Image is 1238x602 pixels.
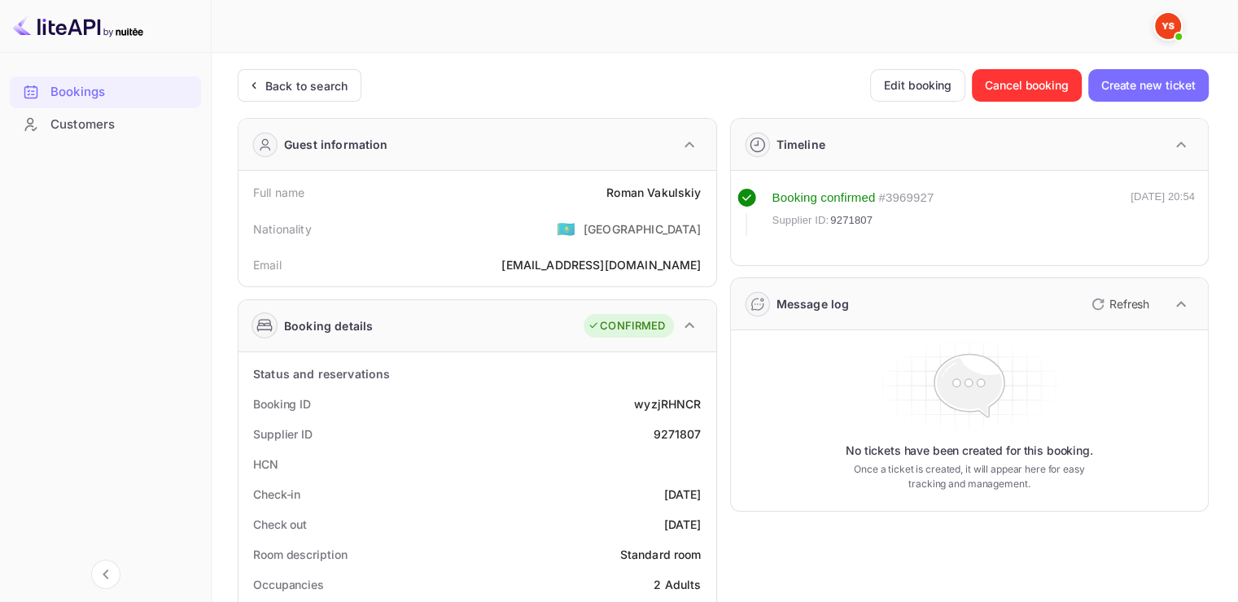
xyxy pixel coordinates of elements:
ya-tr-span: Check-in [253,487,300,501]
ya-tr-span: Timeline [776,137,825,151]
ya-tr-span: Full name [253,185,304,199]
button: Collapse navigation [91,560,120,589]
button: Refresh [1082,291,1156,317]
ya-tr-span: CONFIRMED [600,318,665,334]
button: Edit booking [870,69,965,102]
ya-tr-span: Refresh [1109,297,1149,311]
ya-tr-span: 🇰🇿 [557,220,575,238]
ya-tr-span: Bookings [50,83,105,102]
ya-tr-span: Booking details [284,317,373,334]
div: 9271807 [653,425,701,443]
button: Create new ticket [1088,69,1209,102]
ya-tr-span: Nationality [253,222,312,236]
ya-tr-span: Standard room [620,547,702,561]
ya-tr-span: Booking [772,190,817,204]
ya-tr-span: Edit booking [884,76,951,95]
ya-tr-span: Vakulskiy [647,185,701,199]
ya-tr-span: No tickets have been created for this booking. [846,443,1093,459]
ya-tr-span: Message log [776,297,850,311]
ya-tr-span: Occupancies [253,578,324,591]
ya-tr-span: 2 Adults [654,578,701,591]
ya-tr-span: Check out [253,517,307,531]
div: [DATE] [664,516,702,533]
img: Yandex Support [1155,13,1181,39]
ya-tr-span: [DATE] 20:54 [1131,190,1195,203]
div: # 3969927 [878,189,934,207]
ya-tr-span: HCN [253,457,278,471]
ya-tr-span: [GEOGRAPHIC_DATA] [584,222,702,236]
a: Bookings [10,76,201,107]
ya-tr-span: Guest information [284,136,388,153]
ya-tr-span: Email [253,258,282,272]
ya-tr-span: Cancel booking [985,76,1069,95]
ya-tr-span: Supplier ID [253,427,313,441]
ya-tr-span: Roman [606,185,644,199]
ya-tr-span: wyzjRHNCR [634,397,701,411]
ya-tr-span: Status and reservations [253,367,390,381]
div: [DATE] [664,486,702,503]
button: Cancel booking [972,69,1082,102]
ya-tr-span: Back to search [265,79,348,93]
ya-tr-span: Customers [50,116,115,134]
ya-tr-span: 9271807 [830,214,873,226]
div: Bookings [10,76,201,108]
ya-tr-span: Once a ticket is created, it will appear here for easy tracking and management. [842,462,1097,491]
ya-tr-span: confirmed [820,190,875,204]
ya-tr-span: [EMAIL_ADDRESS][DOMAIN_NAME] [501,258,701,272]
ya-tr-span: Booking ID [253,397,311,411]
ya-tr-span: Supplier ID: [772,214,829,226]
ya-tr-span: Create new ticket [1101,76,1196,95]
a: Customers [10,109,201,139]
div: Customers [10,109,201,141]
ya-tr-span: Room description [253,547,347,561]
img: LiteAPI logo [13,13,143,39]
span: United States [557,214,575,243]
